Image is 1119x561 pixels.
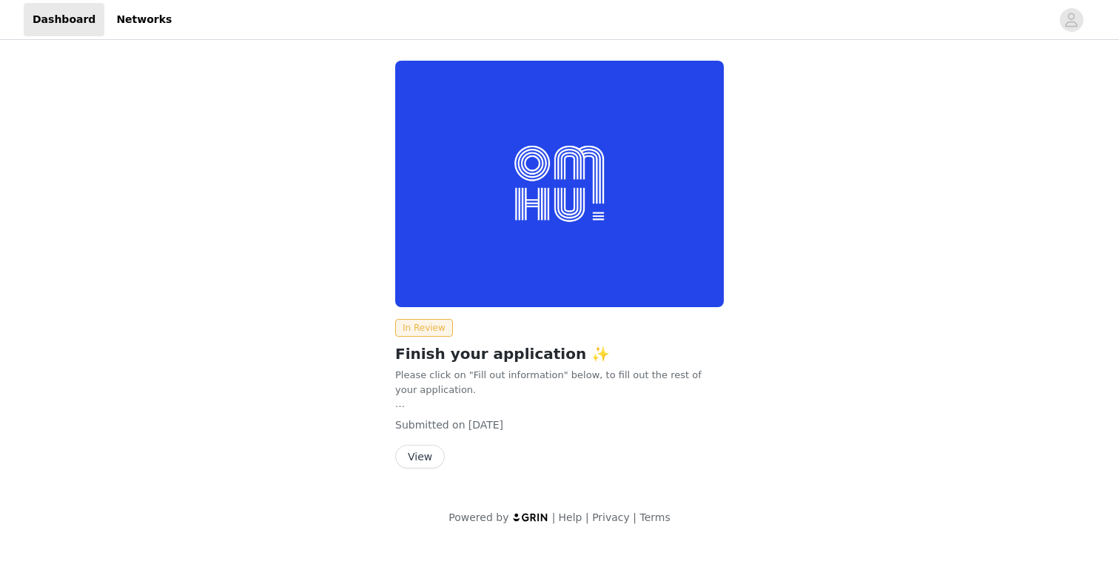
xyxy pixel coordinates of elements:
[585,511,589,523] span: |
[395,61,724,307] img: OMHU
[559,511,582,523] a: Help
[107,3,181,36] a: Networks
[592,511,630,523] a: Privacy
[633,511,636,523] span: |
[1064,8,1078,32] div: avatar
[24,3,104,36] a: Dashboard
[395,451,445,463] a: View
[395,445,445,468] button: View
[552,511,556,523] span: |
[395,343,724,365] h2: Finish your application ✨
[639,511,670,523] a: Terms
[395,368,724,411] p: Please click on "Fill out information" below, to fill out the rest of your application.
[395,319,453,337] span: In Review
[512,512,549,522] img: logo
[448,511,508,523] span: Powered by
[395,419,466,431] span: Submitted on
[468,419,503,431] span: [DATE]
